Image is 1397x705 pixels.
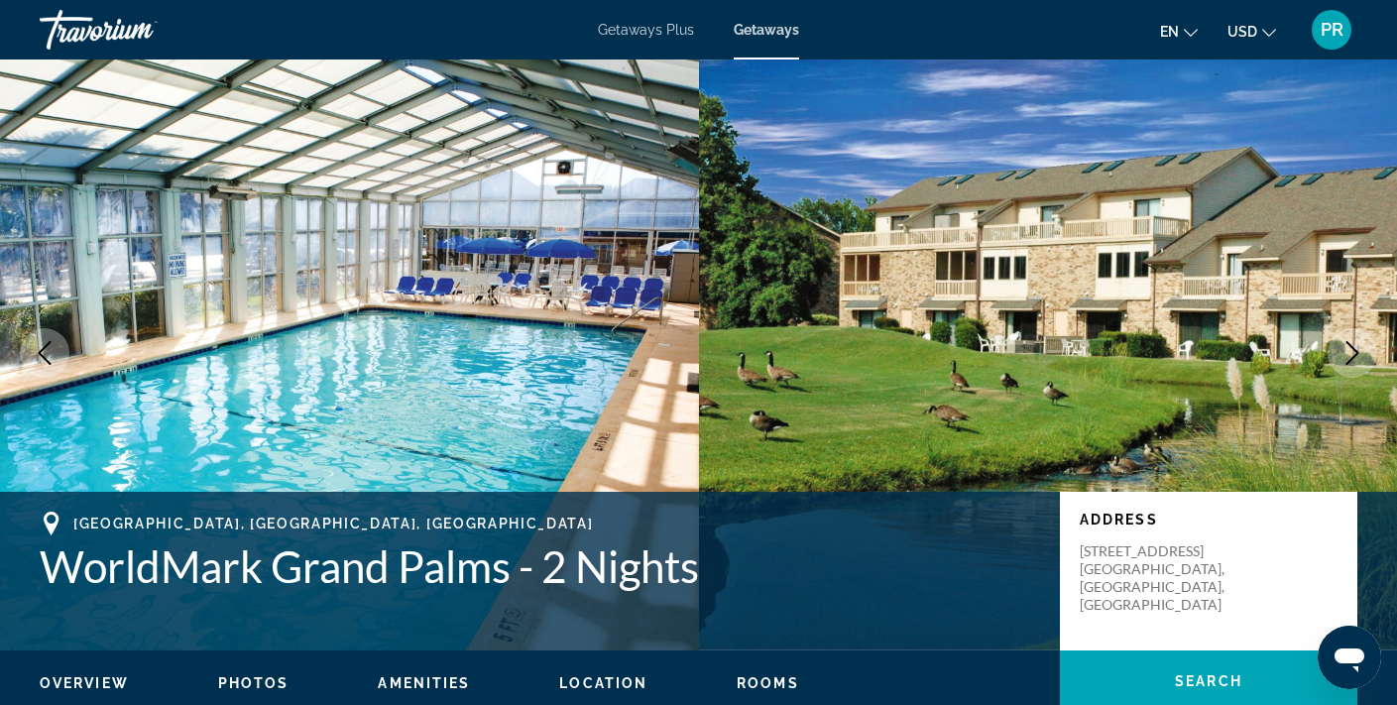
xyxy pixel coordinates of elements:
[40,540,1040,592] h1: WorldMark Grand Palms - 2 Nights
[1160,17,1198,46] button: Change language
[1306,9,1357,51] button: User Menu
[1227,17,1276,46] button: Change currency
[1227,24,1257,40] span: USD
[218,674,290,692] button: Photos
[559,675,647,691] span: Location
[1321,20,1343,40] span: PR
[378,675,470,691] span: Amenities
[1160,24,1179,40] span: en
[73,516,593,531] span: [GEOGRAPHIC_DATA], [GEOGRAPHIC_DATA], [GEOGRAPHIC_DATA]
[559,674,647,692] button: Location
[737,675,799,691] span: Rooms
[598,22,694,38] a: Getaways Plus
[1328,328,1377,378] button: Next image
[20,328,69,378] button: Previous image
[1318,626,1381,689] iframe: Button to launch messaging window
[378,674,470,692] button: Amenities
[40,674,129,692] button: Overview
[1175,673,1242,689] span: Search
[40,675,129,691] span: Overview
[40,4,238,56] a: Travorium
[737,674,799,692] button: Rooms
[1080,512,1338,528] p: Address
[1080,542,1238,614] p: [STREET_ADDRESS] [GEOGRAPHIC_DATA], [GEOGRAPHIC_DATA], [GEOGRAPHIC_DATA]
[218,675,290,691] span: Photos
[734,22,799,38] a: Getaways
